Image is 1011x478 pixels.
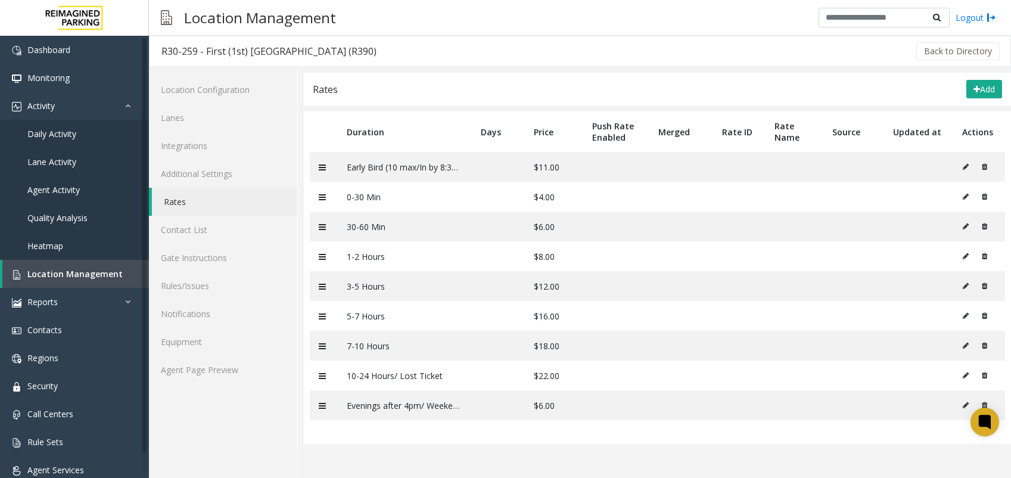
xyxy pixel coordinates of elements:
td: 7-10 Hours [338,331,472,361]
td: 5-7 Hours [338,301,472,331]
a: Gate Instructions [149,244,297,272]
th: Rate ID [713,111,766,152]
img: 'icon' [12,438,21,448]
th: Merged [649,111,714,152]
img: 'icon' [12,298,21,308]
a: Agent Page Preview [149,356,297,384]
span: Monitoring [27,72,70,83]
span: Rule Sets [27,436,63,448]
img: 'icon' [12,102,21,111]
th: Days [472,111,525,152]
img: logout [987,11,996,24]
td: $18.00 [525,331,583,361]
td: Evenings after 4pm/ Weekends [338,390,472,420]
a: Contact List [149,216,297,244]
a: Location Management [2,260,149,288]
td: 30-60 Min [338,212,472,241]
button: Add [966,80,1002,99]
a: Rules/Issues [149,272,297,300]
td: $6.00 [525,212,583,241]
img: 'icon' [12,270,21,280]
th: Actions [953,111,1005,152]
td: $4.00 [525,182,583,212]
span: Security [27,380,58,392]
span: Activity [27,100,55,111]
a: Lanes [149,104,297,132]
span: Dashboard [27,44,70,55]
td: 1-2 Hours [338,241,472,271]
a: Integrations [149,132,297,160]
img: 'icon' [12,74,21,83]
span: Regions [27,352,58,364]
div: Rates [313,82,338,97]
span: Lane Activity [27,156,76,167]
span: Contacts [27,324,62,336]
span: Reports [27,296,58,308]
img: 'icon' [12,354,21,364]
th: Updated at [884,111,953,152]
div: R30-259 - First (1st) [GEOGRAPHIC_DATA] (R390) [161,44,377,59]
td: $22.00 [525,361,583,390]
a: Rates [152,188,297,216]
span: Agent Services [27,464,84,476]
span: Quality Analysis [27,212,88,224]
th: Duration [338,111,472,152]
th: Price [525,111,583,152]
th: Source [823,111,884,152]
button: Back to Directory [916,42,1000,60]
td: $16.00 [525,301,583,331]
span: Location Management [27,268,123,280]
td: 3-5 Hours [338,271,472,301]
img: 'icon' [12,466,21,476]
td: 10-24 Hours/ Lost Ticket [338,361,472,390]
span: Agent Activity [27,184,80,195]
td: $6.00 [525,390,583,420]
img: 'icon' [12,410,21,420]
th: Push Rate Enabled [583,111,649,152]
td: $11.00 [525,152,583,182]
td: $12.00 [525,271,583,301]
img: pageIcon [161,3,172,32]
td: Early Bird (10 max/In by 8:30a) [338,152,472,182]
img: 'icon' [12,382,21,392]
span: Heatmap [27,240,63,252]
a: Equipment [149,328,297,356]
img: 'icon' [12,326,21,336]
span: Call Centers [27,408,73,420]
th: Rate Name [766,111,823,152]
a: Logout [956,11,996,24]
span: Daily Activity [27,128,76,139]
h3: Location Management [178,3,342,32]
td: 0-30 Min [338,182,472,212]
img: 'icon' [12,46,21,55]
a: Notifications [149,300,297,328]
a: Additional Settings [149,160,297,188]
a: Location Configuration [149,76,297,104]
td: $8.00 [525,241,583,271]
